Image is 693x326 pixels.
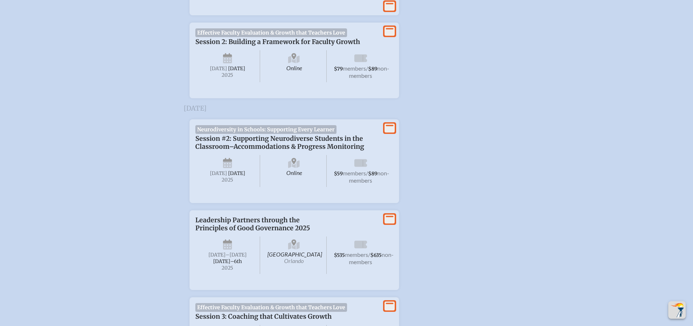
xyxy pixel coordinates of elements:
span: 2025 [201,72,254,78]
span: 2025 [201,177,254,183]
h3: [DATE] [184,105,510,112]
span: 2025 [201,265,254,271]
span: [DATE] [210,170,227,176]
span: [DATE]–⁠6th [213,258,242,265]
span: Online [262,155,327,187]
span: $635 [370,252,382,258]
span: –[DATE] [226,252,247,258]
span: $59 [334,171,343,177]
span: Effective Faculty Evaluation & Growth that Teachers Love [195,303,347,312]
span: Session 2: Building a Framework for Faculty Growth [195,38,360,46]
span: Session #2: Supporting Neurodiverse Students in the Classroom–Accommodations & Progress Monitoring [195,135,364,151]
span: [DATE] [210,65,227,72]
span: / [366,65,368,72]
span: non-members [349,65,389,79]
span: members [343,170,366,176]
span: $89 [368,171,377,177]
span: non-members [349,170,389,184]
span: $79 [334,66,343,72]
span: $89 [368,66,377,72]
span: [DATE] [208,252,226,258]
img: To the top [670,303,684,317]
span: / [368,251,370,258]
span: Online [262,50,327,82]
span: non-members [349,251,394,265]
span: Leadership Partners through the Principles of Good Governance 2025 [195,216,310,232]
span: / [366,170,368,176]
span: $535 [334,252,345,258]
span: Session 3: Coaching that Cultivates Growth [195,313,332,321]
span: Neurodiversity in Schools: Supporting Every Learner [195,125,337,134]
button: Scroll Top [668,301,686,319]
span: Effective Faculty Evaluation & Growth that Teachers Love [195,28,347,37]
span: [DATE] [228,170,245,176]
span: Orlando [284,257,304,264]
span: [GEOGRAPHIC_DATA] [262,236,327,274]
span: [DATE] [228,65,245,72]
span: members [345,251,368,258]
span: members [343,65,366,72]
